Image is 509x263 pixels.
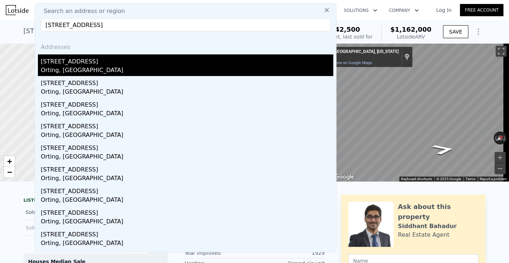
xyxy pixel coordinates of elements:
[41,54,333,66] div: [STREET_ADDRESS]
[427,6,460,14] a: Log In
[41,227,333,239] div: [STREET_ADDRESS]
[23,26,198,36] div: [STREET_ADDRESS] , [GEOGRAPHIC_DATA] , WA 98125
[480,177,507,181] a: Report a problem
[496,46,506,57] button: Toggle fullscreen view
[326,26,360,33] span: $142,500
[26,223,90,232] div: Sold
[41,249,333,260] div: [STREET_ADDRESS]
[7,157,12,166] span: +
[383,4,425,17] button: Company
[398,222,457,231] div: Siddhant Bahadur
[460,4,503,16] a: Free Account
[255,249,325,257] div: 1929
[471,24,486,39] button: Show Options
[38,7,125,15] span: Search an address or region
[398,231,449,239] div: Real Estate Agent
[41,239,333,249] div: Orting, [GEOGRAPHIC_DATA]
[41,196,333,206] div: Orting, [GEOGRAPHIC_DATA]
[41,162,333,174] div: [STREET_ADDRESS]
[41,98,333,109] div: [STREET_ADDRESS]
[41,109,333,119] div: Orting, [GEOGRAPHIC_DATA]
[184,249,255,257] div: Year Improved
[495,152,505,163] button: Zoom in
[313,33,373,40] div: Off Market, last sold for
[26,208,90,217] div: Sold
[493,131,497,144] button: Rotate counterclockwise
[443,25,468,38] button: SAVE
[23,197,168,205] div: LISTING & SALE HISTORY
[493,132,507,144] button: Reset the view
[41,66,333,76] div: Orting, [GEOGRAPHIC_DATA]
[4,167,15,178] a: Zoom out
[38,37,333,54] div: Addresses
[436,177,461,181] span: © 2025 Google
[41,88,333,98] div: Orting, [GEOGRAPHIC_DATA]
[7,168,12,177] span: −
[332,172,356,182] a: Open this area in Google Maps (opens a new window)
[41,152,333,162] div: Orting, [GEOGRAPHIC_DATA]
[390,26,431,33] span: $1,162,000
[41,184,333,196] div: [STREET_ADDRESS]
[41,131,333,141] div: Orting, [GEOGRAPHIC_DATA]
[330,43,509,182] div: Street View
[41,174,333,184] div: Orting, [GEOGRAPHIC_DATA]
[390,33,431,40] div: Lotside ARV
[41,76,333,88] div: [STREET_ADDRESS]
[333,61,372,65] a: View on Google Maps
[6,5,29,15] img: Lotside
[404,53,409,61] a: Show location on map
[41,206,333,217] div: [STREET_ADDRESS]
[41,119,333,131] div: [STREET_ADDRESS]
[330,43,509,182] div: Map
[41,217,333,227] div: Orting, [GEOGRAPHIC_DATA]
[333,49,399,55] div: [GEOGRAPHIC_DATA], [US_STATE]
[332,172,356,182] img: Google
[338,4,383,17] button: Solutions
[465,177,475,181] a: Terms (opens in new tab)
[401,177,432,182] button: Keyboard shortcuts
[41,141,333,152] div: [STREET_ADDRESS]
[495,163,505,174] button: Zoom out
[503,131,507,144] button: Rotate clockwise
[423,142,464,157] path: Go Northeast
[398,202,478,222] div: Ask about this property
[41,18,330,31] input: Enter an address, city, region, neighborhood or zip code
[4,156,15,167] a: Zoom in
